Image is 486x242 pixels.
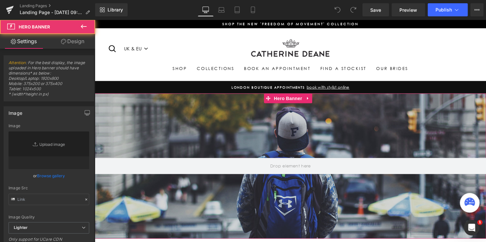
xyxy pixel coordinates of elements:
[9,107,22,116] div: Image
[14,225,28,230] b: Lighter
[154,19,243,41] img: Catherine Deane UK
[13,44,384,56] ul: Primary
[245,3,261,16] a: Mobile
[9,124,89,128] div: Image
[428,3,468,16] button: Publish
[9,60,26,65] a: Attention
[331,3,344,16] button: Undo
[392,3,425,16] a: Preview
[347,3,360,16] button: Redo
[224,44,280,56] a: Find a Stockist
[180,75,212,85] span: Hero Banner
[147,44,224,56] a: Book an Appointment
[229,3,245,16] a: Tablet
[74,44,98,56] a: Shop
[280,44,323,56] a: Our Brides
[9,194,89,205] input: Link
[399,7,417,13] span: Preview
[9,60,89,101] span: : For the best display, the image uploaded in Hero banner should have dimensions* as below: Deskt...
[9,172,89,179] div: or
[477,220,482,225] span: 1
[98,44,147,56] a: Collections
[198,3,213,16] a: Desktop
[129,2,268,7] a: Shop the new 'FREEDOM OF MOVEMENT' collection
[138,67,213,71] span: LONDON BOUTIQUE APPOINTMENTS
[20,10,83,15] span: Landing Page - [DATE] 09:08:18
[19,24,50,29] span: Hero Banner
[213,66,258,71] span: book with stylist online
[9,215,89,219] div: Image Quality
[108,7,123,13] span: Library
[464,220,479,235] iframe: Intercom live chat
[95,3,128,16] a: New Library
[370,7,381,13] span: Save
[435,7,452,12] span: Publish
[15,65,382,72] a: LONDON BOUTIQUE APPOINTMENTSbook with stylist online
[9,186,89,190] div: Image Src
[49,34,96,49] a: Design
[212,75,220,85] a: Expand / Collapse
[37,170,65,181] a: Browse gallery
[470,3,483,16] button: More
[213,3,229,16] a: Laptop
[20,3,95,9] a: Landing Pages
